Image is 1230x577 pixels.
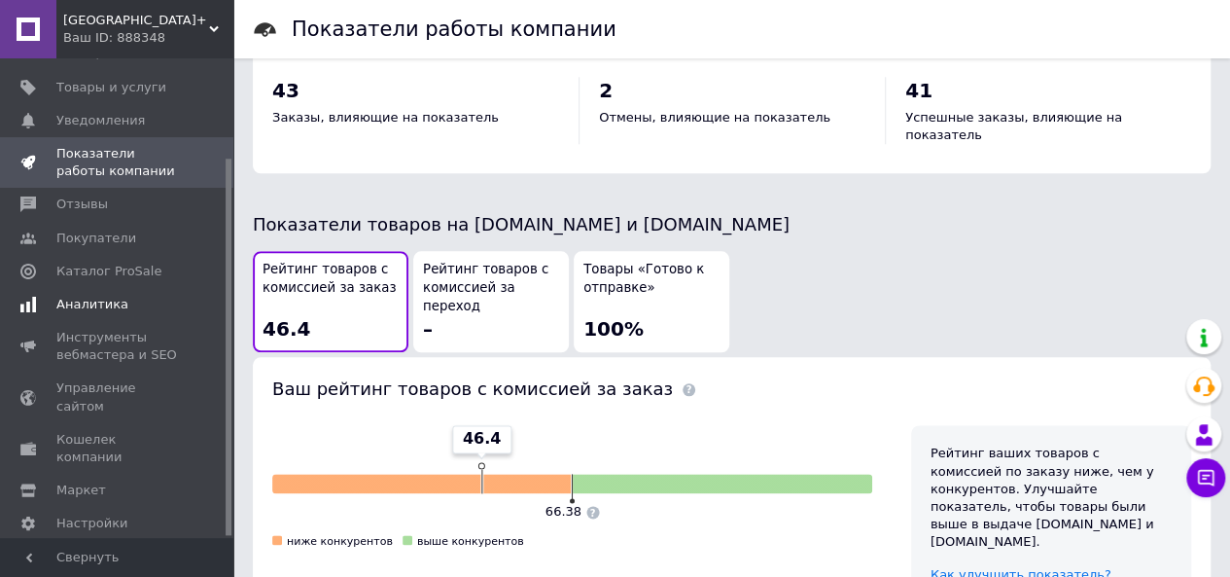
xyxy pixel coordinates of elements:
[545,504,581,519] span: 66.38
[263,261,399,297] span: Рейтинг товаров с комиссией за заказ
[574,251,729,352] button: Товары «Готово к отправке»100%
[417,535,524,548] span: выше конкурентов
[583,261,720,297] span: Товары «Готово к отправке»
[583,317,644,341] span: 100%
[599,79,613,102] span: 2
[253,214,790,234] span: Показатели товаров на [DOMAIN_NAME] и [DOMAIN_NAME]
[905,110,1122,142] span: Успешные заказы, влияющие на показатель
[253,251,408,352] button: Рейтинг товаров с комиссией за заказ46.4
[263,317,310,341] span: 46.4
[56,263,161,280] span: Каталог ProSale
[423,317,433,341] span: –
[905,79,932,102] span: 41
[413,251,569,352] button: Рейтинг товаров с комиссией за переход–
[292,18,616,41] h1: Показатели работы компании
[56,482,106,499] span: Маркет
[56,329,180,364] span: Инструменты вебмастера и SEO
[56,431,180,466] span: Кошелек компании
[931,445,1172,551] div: Рейтинг ваших товаров с комиссией по заказу ниже, чем у конкурентов. Улучшайте показатель, чтобы ...
[1186,458,1225,497] button: Чат с покупателем
[272,379,673,399] span: Ваш рейтинг товаров с комиссией за заказ
[63,12,209,29] span: Сан Техно+
[56,79,166,96] span: Товары и услуги
[463,428,501,450] span: 46.4
[272,110,499,125] span: Заказы, влияющие на показатель
[56,230,136,247] span: Покупатели
[56,145,180,180] span: Показатели работы компании
[599,110,830,125] span: Отмены, влияющие на показатель
[56,515,127,532] span: Настройки
[56,112,145,129] span: Уведомления
[423,261,559,315] span: Рейтинг товаров с комиссией за переход
[63,29,233,47] div: Ваш ID: 888348
[56,296,128,313] span: Аналитика
[287,535,393,548] span: ниже конкурентов
[272,79,299,102] span: 43
[56,379,180,415] span: Управление сайтом
[56,196,108,213] span: Отзывы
